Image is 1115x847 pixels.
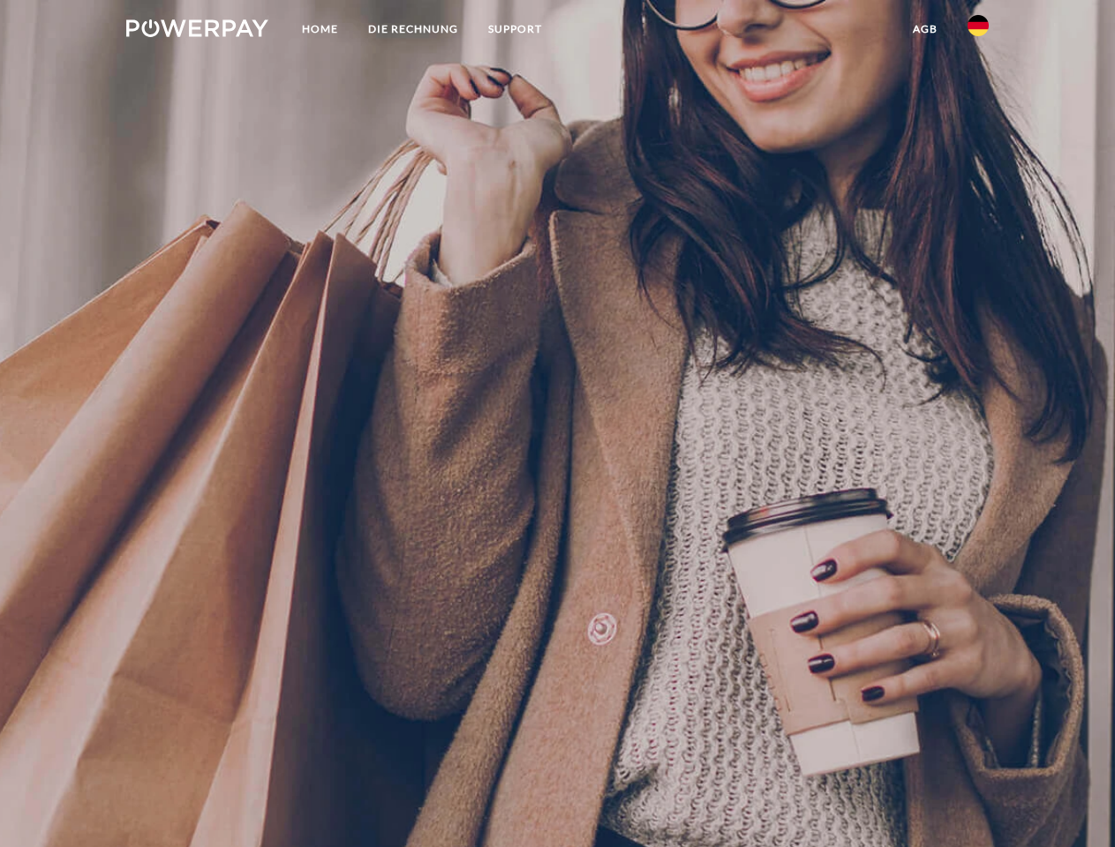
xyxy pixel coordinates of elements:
[473,13,557,45] a: SUPPORT
[968,15,989,36] img: de
[287,13,353,45] a: Home
[126,19,268,37] img: logo-powerpay-white.svg
[898,13,953,45] a: agb
[353,13,473,45] a: DIE RECHNUNG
